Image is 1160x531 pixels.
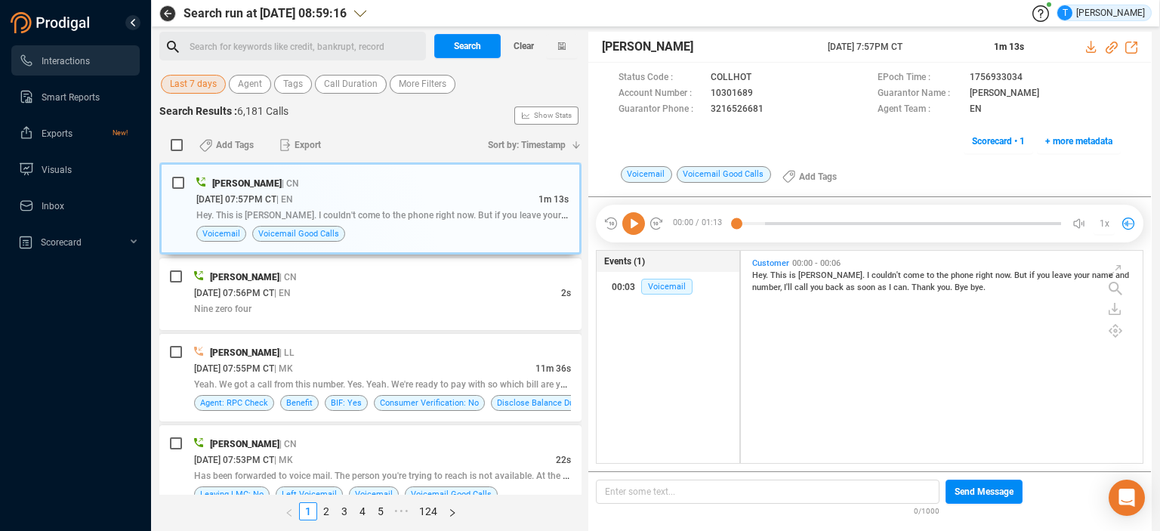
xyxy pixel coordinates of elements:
span: Customer [752,258,789,268]
span: 11m 36s [535,363,571,374]
li: Inbox [11,190,140,221]
button: Show Stats [514,107,578,125]
span: Voicemail [641,279,693,295]
li: 1 [299,502,317,520]
span: [PERSON_NAME] [210,439,279,449]
span: your [1074,270,1092,280]
span: Search Results : [159,105,237,117]
span: name [1092,270,1115,280]
span: Search [454,34,481,58]
a: 2 [318,503,335,520]
a: Smart Reports [19,82,128,112]
span: Agent: RPC Check [200,396,268,410]
span: 0/1000 [914,504,939,517]
span: BIF: Yes [331,396,362,410]
span: Interactions [42,56,90,66]
span: [DATE] 7:57PM CT [828,40,976,54]
span: right [976,270,995,280]
span: More Filters [399,75,446,94]
div: [PERSON_NAME] [1057,5,1145,20]
span: Nine zero four [194,304,251,314]
span: Hey. This is [PERSON_NAME]. I couldn't come to the phone right now. But if you leave your name an... [196,208,643,221]
a: Interactions [19,45,128,76]
span: Thank [912,282,937,292]
li: Next Page [443,502,462,520]
button: Search [434,34,501,58]
li: Smart Reports [11,82,140,112]
a: 4 [354,503,371,520]
span: I'll [784,282,794,292]
span: leave [1052,270,1074,280]
span: 00:00 / 01:13 [664,212,736,235]
button: Export [270,133,330,157]
span: [PERSON_NAME] [210,272,279,282]
button: + more metadata [1037,129,1121,153]
li: 2 [317,502,335,520]
span: Call Duration [324,75,378,94]
span: Consumer Verification: No [380,396,479,410]
a: 1 [300,503,316,520]
span: Scorecard [41,237,82,248]
span: Guarantor Phone : [619,102,703,118]
span: Status Code : [619,70,703,86]
span: + more metadata [1045,129,1112,153]
span: Scorecard • 1 [972,129,1025,153]
span: [PERSON_NAME]. [798,270,867,280]
span: the [936,270,951,280]
span: soon [857,282,878,292]
span: EPoch Time : [878,70,962,86]
div: [PERSON_NAME]| CN[DATE] 07:53PM CT| MK22sHas been forwarded to voice mail. The person you're tryi... [159,425,582,513]
span: left [285,508,294,517]
span: come [903,270,927,280]
span: 1m 13s [538,194,569,205]
li: 5 [372,502,390,520]
span: you. [937,282,955,292]
span: Voicemail [621,166,672,183]
span: as [878,282,889,292]
span: 1x [1100,211,1109,236]
span: bye. [970,282,986,292]
span: Send Message [955,480,1013,504]
span: | CN [279,439,297,449]
span: phone [951,270,976,280]
span: 2s [561,288,571,298]
div: grid [748,255,1143,462]
span: Account Number : [619,86,703,102]
span: call [794,282,810,292]
span: Search run at [DATE] 08:59:16 [184,5,347,23]
span: Guarantor Name : [878,86,962,102]
img: prodigal-logo [11,12,94,33]
span: and [1115,270,1129,280]
li: 3 [335,502,353,520]
span: | LL [279,347,295,358]
span: | MK [274,455,293,465]
span: Inbox [42,201,64,211]
span: you [1037,270,1052,280]
span: [DATE] 07:57PM CT [196,194,276,205]
span: 1m 13s [994,42,1024,52]
div: 00:03 [612,275,635,299]
span: T [1063,5,1068,20]
span: Leaving LMC: No [200,487,264,502]
span: New! [113,118,128,148]
span: Export [295,133,321,157]
span: as [846,282,857,292]
span: right [448,508,457,517]
button: Call Duration [315,75,387,94]
span: Last 7 days [170,75,217,94]
span: Has been forwarded to voice mail. The person you're trying to reach is not available. At the tone, p [194,469,591,481]
button: Agent [229,75,271,94]
span: Left Voicemail [282,487,337,502]
div: [PERSON_NAME]| CN[DATE] 07:56PM CT| EN2sNine zero four [159,258,582,330]
span: 00:00 - 00:06 [789,258,844,268]
button: Clear [501,34,546,58]
li: Interactions [11,45,140,76]
span: I [867,270,872,280]
span: Events (1) [604,255,645,268]
span: 10301689 [711,86,753,102]
span: Disclose Balance Due: Yes [497,396,597,410]
span: [DATE] 07:56PM CT [194,288,274,298]
span: [PERSON_NAME] [212,178,282,189]
button: Last 7 days [161,75,226,94]
span: Hey. [752,270,770,280]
